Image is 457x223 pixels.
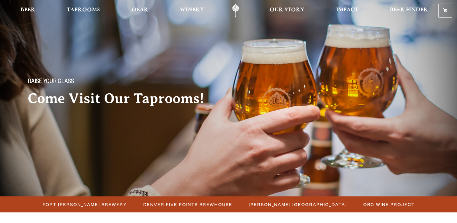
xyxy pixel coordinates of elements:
a: Odell Home [224,4,247,18]
span: Denver Five Points Brewhouse [144,200,233,209]
span: Winery [180,8,204,12]
span: Impact [336,8,358,12]
a: Impact [332,4,362,18]
span: Beer [21,8,35,12]
span: Raise your glass [28,78,74,86]
a: Taprooms [63,4,104,18]
span: Our Story [270,8,304,12]
a: Denver Five Points Brewhouse [140,200,236,209]
span: Taprooms [67,8,100,12]
a: Beer [17,4,39,18]
a: Winery [176,4,208,18]
a: Beer Finder [386,4,432,18]
a: Fort [PERSON_NAME] Brewery [39,200,130,209]
span: Fort [PERSON_NAME] Brewery [43,200,127,209]
a: [PERSON_NAME] [GEOGRAPHIC_DATA] [245,200,350,209]
a: Gear [128,4,152,18]
span: Gear [132,8,148,12]
span: OBC Wine Project [364,200,415,209]
a: Our Story [266,4,308,18]
h2: Come Visit Our Taprooms! [28,91,216,106]
span: Beer Finder [390,8,428,12]
span: [PERSON_NAME] [GEOGRAPHIC_DATA] [249,200,347,209]
a: OBC Wine Project [360,200,418,209]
